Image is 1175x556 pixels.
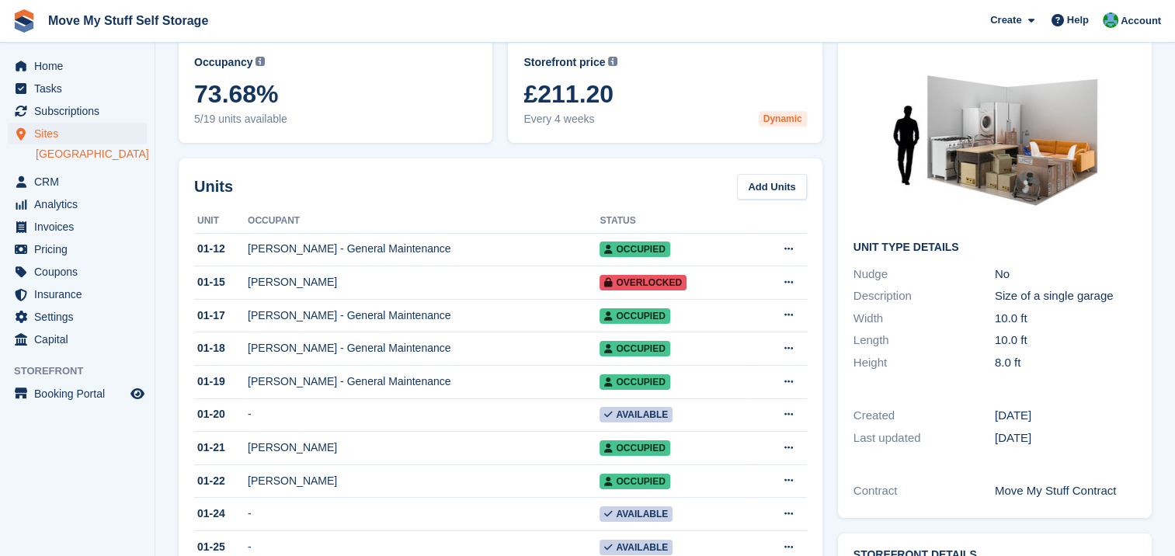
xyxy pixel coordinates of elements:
span: Overlocked [600,275,687,290]
div: [PERSON_NAME] - General Maintenance [248,241,600,257]
div: 01-15 [194,274,248,290]
div: Size of a single garage [995,287,1136,305]
div: 01-24 [194,506,248,522]
div: [DATE] [995,407,1136,425]
div: Description [853,287,995,305]
div: 10.0 ft [995,332,1136,349]
span: Capital [34,328,127,350]
span: Invoices [34,216,127,238]
span: Sites [34,123,127,144]
th: Unit [194,209,248,234]
span: Subscriptions [34,100,127,122]
div: [PERSON_NAME] - General Maintenance [248,308,600,324]
div: 01-18 [194,340,248,356]
a: Move My Stuff Self Storage [42,8,214,33]
div: [PERSON_NAME] [248,440,600,456]
div: 01-21 [194,440,248,456]
div: [DATE] [995,429,1136,447]
a: menu [8,261,147,283]
div: Created [853,407,995,425]
span: Storefront price [523,54,605,71]
th: Occupant [248,209,600,234]
div: 01-25 [194,539,248,555]
div: [PERSON_NAME] - General Maintenance [248,374,600,390]
span: Available [600,540,673,555]
span: Occupied [600,374,669,390]
span: £211.20 [523,80,806,108]
a: menu [8,306,147,328]
a: menu [8,216,147,238]
span: CRM [34,171,127,193]
img: stora-icon-8386f47178a22dfd0bd8f6a31ec36ba5ce8667c1dd55bd0f319d3a0aa187defe.svg [12,9,36,33]
span: Every 4 weeks [523,111,806,127]
div: No [995,266,1136,283]
a: menu [8,78,147,99]
span: Booking Portal [34,383,127,405]
div: 01-22 [194,473,248,489]
td: - [248,498,600,531]
a: Preview store [128,384,147,403]
a: [GEOGRAPHIC_DATA] [36,147,147,162]
div: 8.0 ft [995,354,1136,372]
div: [PERSON_NAME] [248,274,600,290]
span: 5/19 units available [194,111,477,127]
span: Occupied [600,308,669,324]
span: Occupancy [194,54,252,71]
a: menu [8,171,147,193]
div: 01-17 [194,308,248,324]
div: Last updated [853,429,995,447]
span: Settings [34,306,127,328]
div: Nudge [853,266,995,283]
span: Create [990,12,1021,28]
div: [PERSON_NAME] [248,473,600,489]
div: 01-20 [194,406,248,422]
a: menu [8,328,147,350]
span: Occupied [600,440,669,456]
div: 10.0 ft [995,310,1136,328]
a: menu [8,383,147,405]
a: menu [8,283,147,305]
span: Analytics [34,193,127,215]
div: 01-19 [194,374,248,390]
span: Account [1121,13,1161,29]
div: Width [853,310,995,328]
span: Coupons [34,261,127,283]
img: Dan [1103,12,1118,28]
div: [PERSON_NAME] - General Maintenance [248,340,600,356]
div: Contract [853,482,995,500]
div: Dynamic [759,111,807,127]
a: menu [8,193,147,215]
span: Occupied [600,341,669,356]
img: icon-info-grey-7440780725fd019a000dd9b08b2336e03edf1995a4989e88bcd33f0948082b44.svg [608,57,617,66]
div: 01-12 [194,241,248,257]
a: menu [8,238,147,260]
span: Occupied [600,474,669,489]
span: Pricing [34,238,127,260]
a: menu [8,100,147,122]
span: Storefront [14,363,155,379]
span: Occupied [600,242,669,257]
img: 100-sqft-unit.jpg [878,54,1111,229]
th: Status [600,209,750,234]
a: menu [8,123,147,144]
h2: Unit Type details [853,242,1136,254]
a: Add Units [737,174,806,200]
span: Available [600,407,673,422]
div: Length [853,332,995,349]
span: Help [1067,12,1089,28]
a: menu [8,55,147,77]
div: Move My Stuff Contract [995,482,1136,500]
span: Home [34,55,127,77]
span: Tasks [34,78,127,99]
td: - [248,398,600,432]
span: Insurance [34,283,127,305]
div: Height [853,354,995,372]
span: Available [600,506,673,522]
h2: Units [194,175,233,198]
img: icon-info-grey-7440780725fd019a000dd9b08b2336e03edf1995a4989e88bcd33f0948082b44.svg [256,57,265,66]
span: 73.68% [194,80,477,108]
